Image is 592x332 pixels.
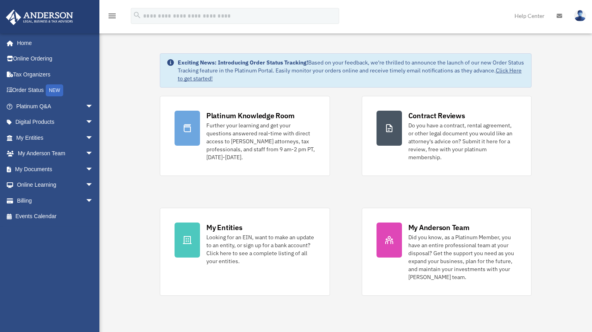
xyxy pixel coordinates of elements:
a: My Documentsarrow_drop_down [6,161,105,177]
div: My Anderson Team [408,223,470,232]
i: search [133,11,142,20]
a: Click Here to get started! [178,67,522,82]
strong: Exciting News: Introducing Order Status Tracking! [178,59,308,66]
span: arrow_drop_down [85,114,101,131]
div: Further your learning and get your questions answered real-time with direct access to [PERSON_NAM... [206,121,315,161]
span: arrow_drop_down [85,98,101,115]
span: arrow_drop_down [85,177,101,193]
a: Platinum Knowledge Room Further your learning and get your questions answered real-time with dire... [160,96,330,176]
a: Home [6,35,101,51]
a: My Anderson Team Did you know, as a Platinum Member, you have an entire professional team at your... [362,208,532,296]
div: Do you have a contract, rental agreement, or other legal document you would like an attorney's ad... [408,121,517,161]
div: Did you know, as a Platinum Member, you have an entire professional team at your disposal? Get th... [408,233,517,281]
a: Online Learningarrow_drop_down [6,177,105,193]
a: Tax Organizers [6,66,105,82]
i: menu [107,11,117,21]
a: Online Ordering [6,51,105,67]
div: Platinum Knowledge Room [206,111,295,121]
a: Order StatusNEW [6,82,105,99]
span: arrow_drop_down [85,193,101,209]
a: My Anderson Teamarrow_drop_down [6,146,105,162]
span: arrow_drop_down [85,130,101,146]
div: Based on your feedback, we're thrilled to announce the launch of our new Order Status Tracking fe... [178,59,525,82]
a: menu [107,14,117,21]
a: Platinum Q&Aarrow_drop_down [6,98,105,114]
img: Anderson Advisors Platinum Portal [4,10,76,25]
a: My Entities Looking for an EIN, want to make an update to an entity, or sign up for a bank accoun... [160,208,330,296]
div: Looking for an EIN, want to make an update to an entity, or sign up for a bank account? Click her... [206,233,315,265]
a: Events Calendar [6,209,105,225]
div: My Entities [206,223,242,232]
div: NEW [46,84,63,96]
span: arrow_drop_down [85,146,101,162]
div: Contract Reviews [408,111,465,121]
a: Billingarrow_drop_down [6,193,105,209]
a: Contract Reviews Do you have a contract, rental agreement, or other legal document you would like... [362,96,532,176]
img: User Pic [574,10,586,21]
a: Digital Productsarrow_drop_down [6,114,105,130]
span: arrow_drop_down [85,161,101,178]
a: My Entitiesarrow_drop_down [6,130,105,146]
